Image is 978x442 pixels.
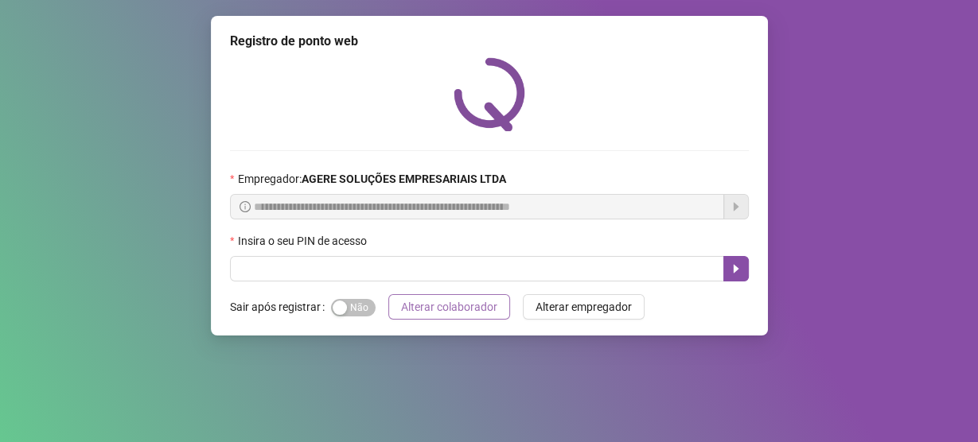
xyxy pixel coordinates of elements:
span: Empregador : [237,170,505,188]
span: info-circle [240,201,251,212]
img: QRPoint [454,57,525,131]
strong: AGERE SOLUÇÕES EMPRESARIAIS LTDA [301,173,505,185]
button: Alterar empregador [523,294,645,320]
span: caret-right [730,262,742,275]
span: Alterar empregador [536,298,632,316]
div: Registro de ponto web [230,32,749,51]
button: Alterar colaborador [388,294,510,320]
span: Alterar colaborador [401,298,497,316]
label: Sair após registrar [230,294,331,320]
label: Insira o seu PIN de acesso [230,232,376,250]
